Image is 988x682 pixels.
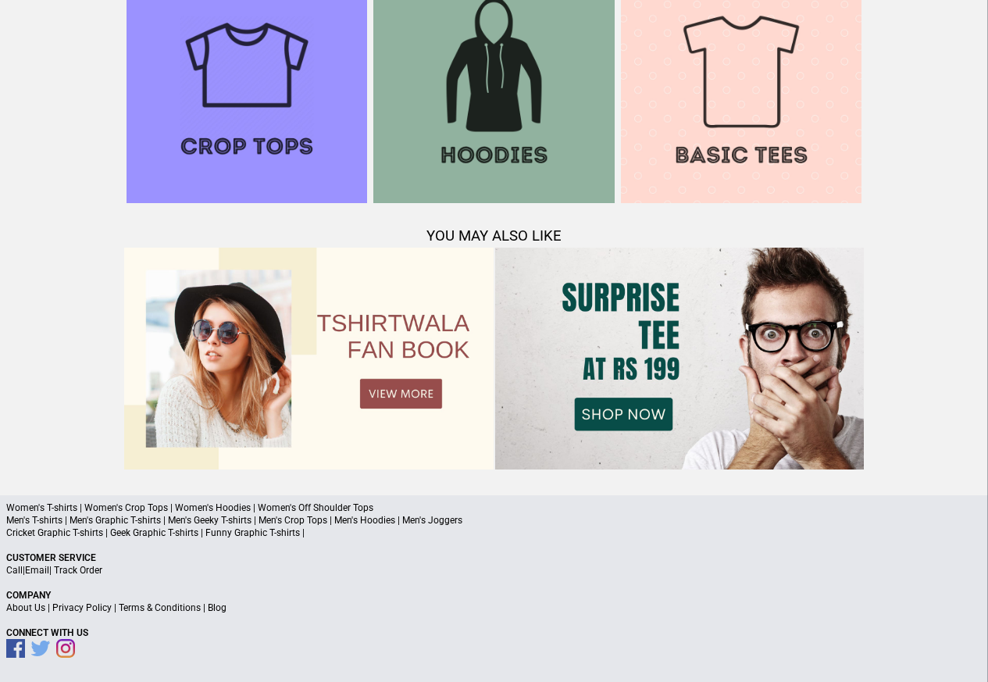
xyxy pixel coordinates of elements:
[6,627,982,639] p: Connect With Us
[6,527,982,539] p: Cricket Graphic T-shirts | Geek Graphic T-shirts | Funny Graphic T-shirts |
[6,564,982,577] p: | |
[6,514,982,527] p: Men's T-shirts | Men's Graphic T-shirts | Men's Geeky T-shirts | Men's Crop Tops | Men's Hoodies ...
[6,552,982,564] p: Customer Service
[6,602,45,613] a: About Us
[426,227,562,245] span: YOU MAY ALSO LIKE
[6,565,23,576] a: Call
[6,502,982,514] p: Women's T-shirts | Women's Crop Tops | Women's Hoodies | Women's Off Shoulder Tops
[208,602,226,613] a: Blog
[6,602,982,614] p: | | |
[54,565,102,576] a: Track Order
[119,602,201,613] a: Terms & Conditions
[6,589,982,602] p: Company
[25,565,49,576] a: Email
[52,602,112,613] a: Privacy Policy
